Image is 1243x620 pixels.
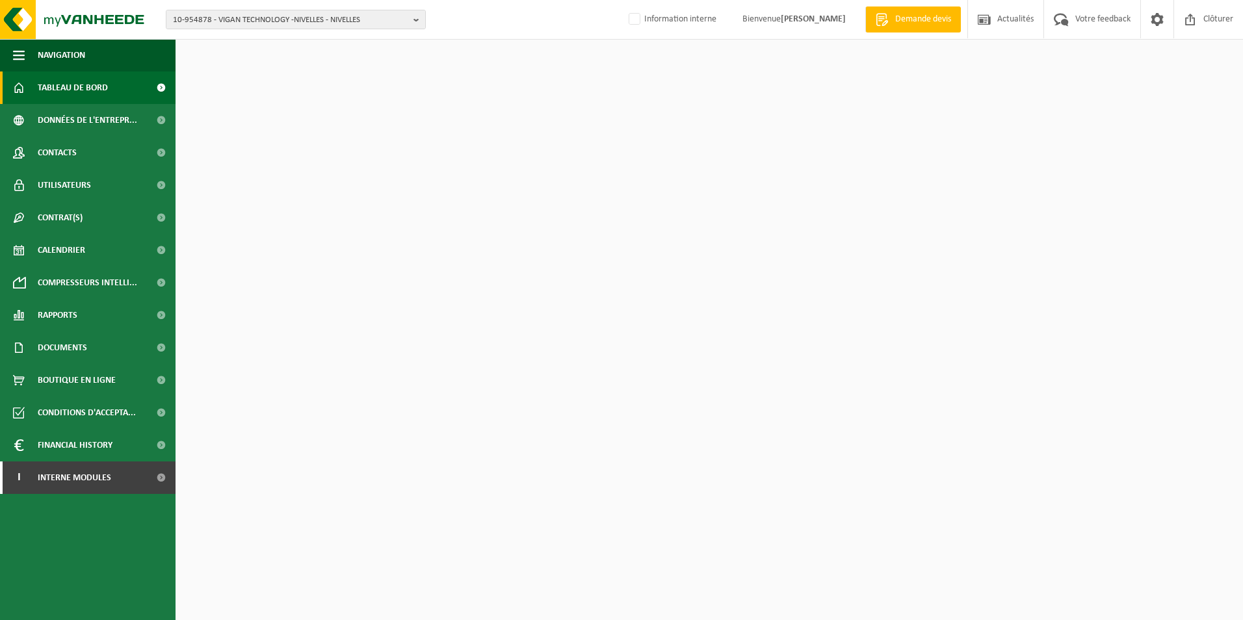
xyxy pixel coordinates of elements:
[38,169,91,201] span: Utilisateurs
[38,104,137,136] span: Données de l'entrepr...
[38,364,116,396] span: Boutique en ligne
[38,71,108,104] span: Tableau de bord
[892,13,954,26] span: Demande devis
[166,10,426,29] button: 10-954878 - VIGAN TECHNOLOGY -NIVELLES - NIVELLES
[38,396,136,429] span: Conditions d'accepta...
[13,461,25,494] span: I
[626,10,716,29] label: Information interne
[38,234,85,266] span: Calendrier
[781,14,846,24] strong: [PERSON_NAME]
[38,461,111,494] span: Interne modules
[38,136,77,169] span: Contacts
[38,266,137,299] span: Compresseurs intelli...
[173,10,408,30] span: 10-954878 - VIGAN TECHNOLOGY -NIVELLES - NIVELLES
[38,331,87,364] span: Documents
[38,429,112,461] span: Financial History
[38,39,85,71] span: Navigation
[865,6,961,32] a: Demande devis
[38,299,77,331] span: Rapports
[38,201,83,234] span: Contrat(s)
